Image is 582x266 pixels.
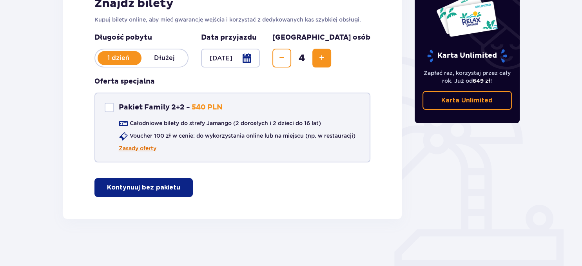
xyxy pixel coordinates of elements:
a: Karta Unlimited [422,91,512,110]
p: Voucher 100 zł w cenie: do wykorzystania online lub na miejscu (np. w restauracji) [130,132,355,140]
button: Increase [312,49,331,67]
p: Oferta specjalna [94,77,155,86]
p: Długość pobytu [94,33,189,42]
p: Karta Unlimited [426,49,508,63]
p: Zapłać raz, korzystaj przez cały rok. Już od ! [422,69,512,85]
p: [GEOGRAPHIC_DATA] osób [272,33,370,42]
button: Kontynuuj bez pakietu [94,178,193,197]
button: Decrease [272,49,291,67]
p: Kupuj bilety online, aby mieć gwarancję wejścia i korzystać z dedykowanych kas szybkiej obsługi. [94,16,371,24]
p: Dłużej [141,54,188,62]
p: Pakiet Family 2+2 - [119,103,190,112]
span: 649 zł [473,78,490,84]
span: 4 [293,52,311,64]
p: Całodniowe bilety do strefy Jamango (2 dorosłych i 2 dzieci do 16 lat) [130,119,321,127]
p: 540 PLN [192,103,223,112]
p: 1 dzień [95,54,141,62]
p: Kontynuuj bez pakietu [107,183,180,192]
a: Zasady oferty [119,144,156,152]
p: Data przyjazdu [201,33,257,42]
p: Karta Unlimited [441,96,493,105]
